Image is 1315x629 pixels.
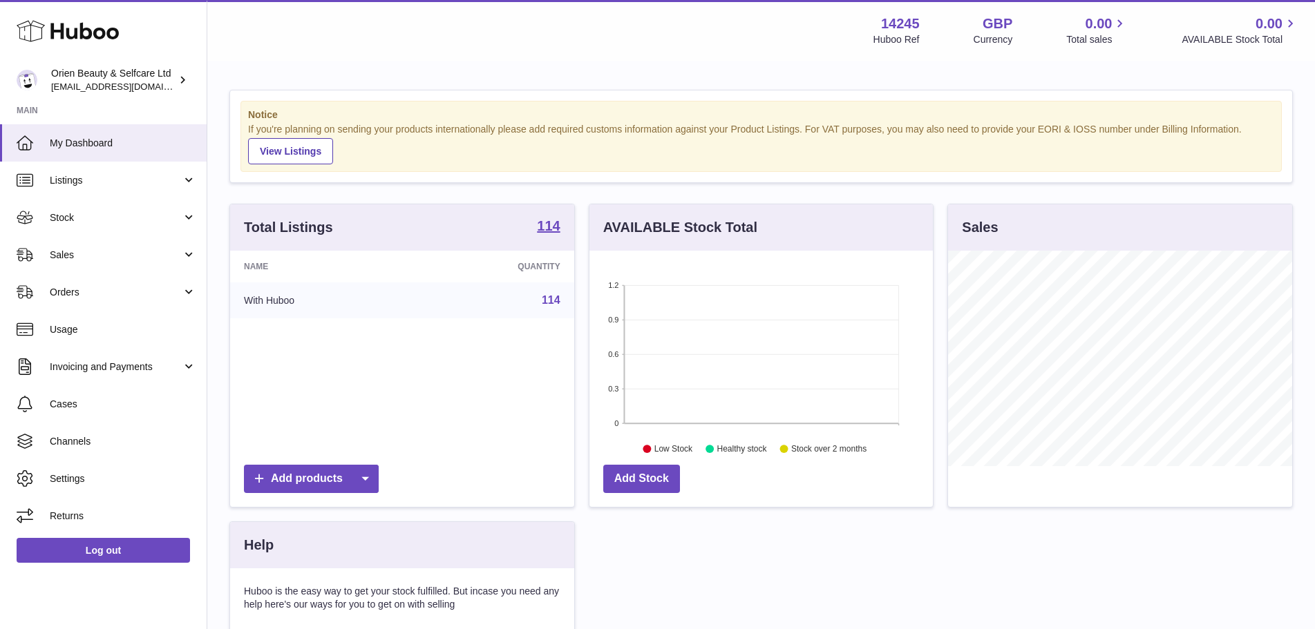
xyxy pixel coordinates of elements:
p: Huboo is the easy way to get your stock fulfilled. But incase you need any help here's our ways f... [244,585,560,611]
img: Jc.duenasmilian@orientrade.com [17,70,37,90]
strong: 114 [537,219,560,233]
span: Cases [50,398,196,411]
div: Huboo Ref [873,33,920,46]
a: 0.00 Total sales [1066,14,1128,46]
span: Sales [50,249,182,262]
text: Low Stock [654,444,693,454]
text: 0.3 [608,385,618,393]
td: With Huboo [230,282,412,318]
div: If you're planning on sending your products internationally please add required customs informati... [248,123,1274,164]
text: Stock over 2 months [791,444,867,454]
a: Add products [244,465,379,493]
span: Returns [50,510,196,523]
h3: Help [244,536,274,554]
span: 0.00 [1256,14,1283,33]
text: Healthy stock [717,444,767,454]
h3: Sales [962,218,998,237]
a: 0.00 AVAILABLE Stock Total [1182,14,1298,46]
span: Stock [50,211,182,224]
h3: AVAILABLE Stock Total [603,218,757,237]
a: 114 [542,294,560,306]
a: Log out [17,538,190,563]
a: Add Stock [603,465,680,493]
strong: 14245 [881,14,920,33]
a: View Listings [248,138,333,164]
div: Currency [974,33,1013,46]
span: Usage [50,323,196,336]
strong: GBP [983,14,1012,33]
h3: Total Listings [244,218,333,237]
th: Name [230,251,412,282]
a: 114 [537,219,560,235]
text: 1.2 [608,281,618,289]
th: Quantity [412,251,574,282]
span: Settings [50,472,196,485]
span: AVAILABLE Stock Total [1182,33,1298,46]
text: 0.9 [608,316,618,324]
span: [EMAIL_ADDRESS][DOMAIN_NAME] [51,81,203,92]
span: Total sales [1066,33,1128,46]
text: 0 [614,419,618,427]
text: 0.6 [608,350,618,358]
span: Orders [50,286,182,299]
span: Listings [50,174,182,187]
span: 0.00 [1086,14,1113,33]
span: Channels [50,435,196,448]
div: Orien Beauty & Selfcare Ltd [51,67,176,93]
span: Invoicing and Payments [50,360,182,374]
span: My Dashboard [50,137,196,150]
strong: Notice [248,108,1274,122]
